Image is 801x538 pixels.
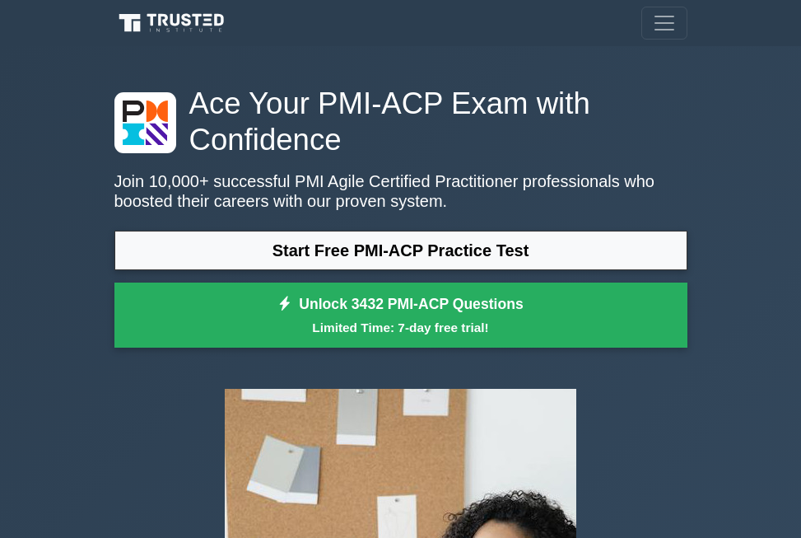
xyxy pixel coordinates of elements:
[641,7,687,40] button: Toggle navigation
[114,231,687,270] a: Start Free PMI-ACP Practice Test
[114,171,687,211] p: Join 10,000+ successful PMI Agile Certified Practitioner professionals who boosted their careers ...
[135,318,667,337] small: Limited Time: 7-day free trial!
[114,86,687,158] h1: Ace Your PMI-ACP Exam with Confidence
[114,283,687,349] a: Unlock 3432 PMI-ACP QuestionsLimited Time: 7-day free trial!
